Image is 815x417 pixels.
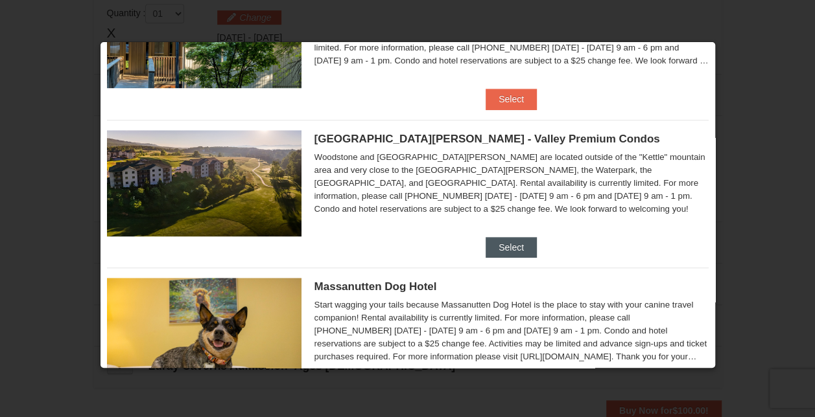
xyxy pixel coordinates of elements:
[314,151,709,216] div: Woodstone and [GEOGRAPHIC_DATA][PERSON_NAME] are located outside of the "Kettle" mountain area an...
[314,280,437,293] span: Massanutten Dog Hotel
[314,299,709,363] div: Start wagging your tails because Massanutten Dog Hotel is the place to stay with your canine trav...
[314,133,660,145] span: [GEOGRAPHIC_DATA][PERSON_NAME] - Valley Premium Condos
[486,89,537,109] button: Select
[107,278,301,384] img: 27428181-5-81c892a3.jpg
[107,130,301,236] img: 19219041-4-ec11c166.jpg
[486,237,537,258] button: Select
